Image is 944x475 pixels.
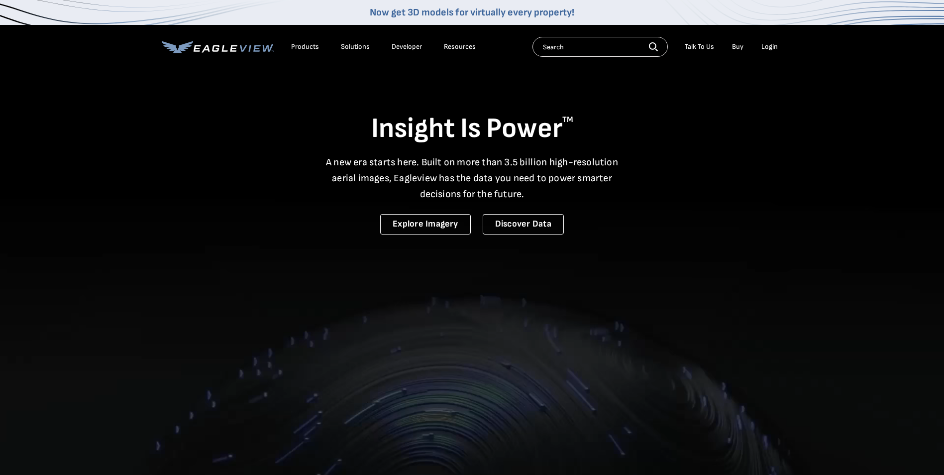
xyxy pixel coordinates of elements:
[392,42,422,51] a: Developer
[380,214,471,235] a: Explore Imagery
[291,42,319,51] div: Products
[532,37,668,57] input: Search
[732,42,743,51] a: Buy
[685,42,714,51] div: Talk To Us
[370,6,574,18] a: Now get 3D models for virtually every property!
[562,115,573,124] sup: TM
[761,42,778,51] div: Login
[444,42,476,51] div: Resources
[320,154,625,202] p: A new era starts here. Built on more than 3.5 billion high-resolution aerial images, Eagleview ha...
[162,112,783,146] h1: Insight Is Power
[341,42,370,51] div: Solutions
[483,214,564,235] a: Discover Data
